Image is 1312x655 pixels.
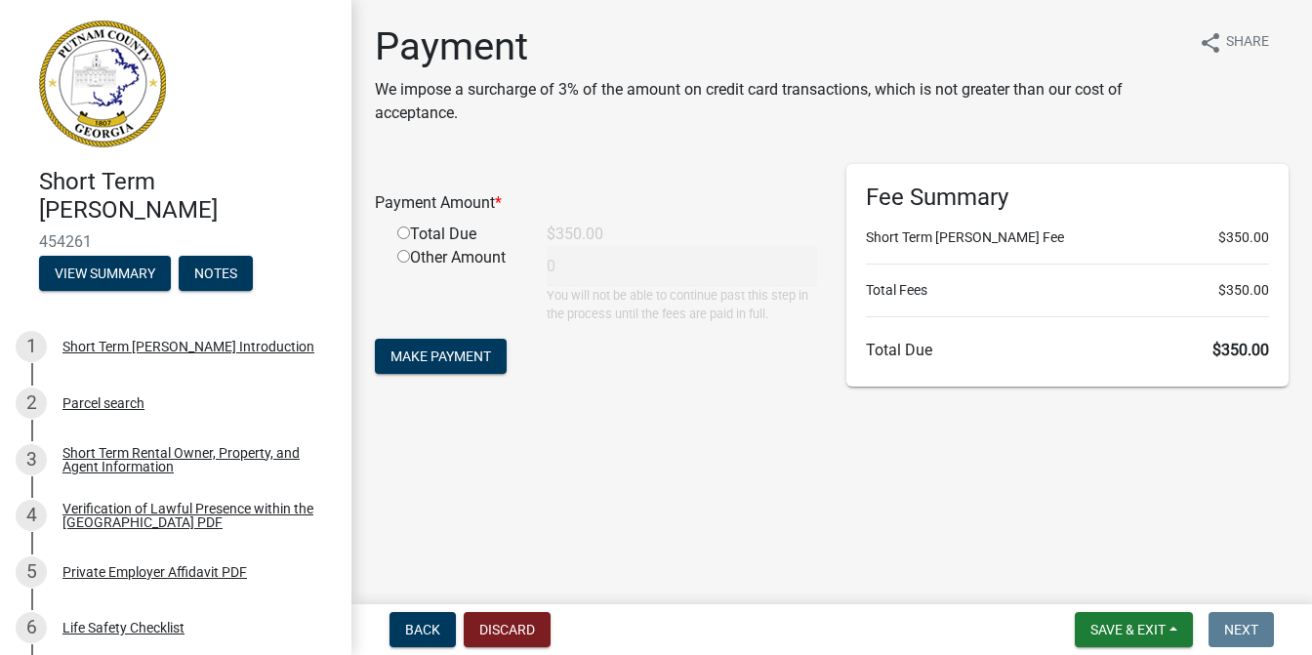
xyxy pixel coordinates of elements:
[866,341,1269,359] h6: Total Due
[179,266,253,282] wm-modal-confirm: Notes
[179,256,253,291] button: Notes
[16,556,47,588] div: 5
[866,227,1269,248] li: Short Term [PERSON_NAME] Fee
[62,565,247,579] div: Private Employer Affidavit PDF
[464,612,551,647] button: Discard
[62,446,320,473] div: Short Term Rental Owner, Property, and Agent Information
[16,500,47,531] div: 4
[1218,227,1269,248] span: $350.00
[16,444,47,475] div: 3
[383,223,532,246] div: Total Due
[62,621,184,635] div: Life Safety Checklist
[375,23,1183,70] h1: Payment
[62,340,314,353] div: Short Term [PERSON_NAME] Introduction
[16,331,47,362] div: 1
[1226,31,1269,55] span: Share
[39,168,336,225] h4: Short Term [PERSON_NAME]
[39,232,312,251] span: 454261
[39,20,166,147] img: Putnam County, Georgia
[1199,31,1222,55] i: share
[866,280,1269,301] li: Total Fees
[39,266,171,282] wm-modal-confirm: Summary
[1218,280,1269,301] span: $350.00
[1183,23,1285,61] button: shareShare
[375,78,1183,125] p: We impose a surcharge of 3% of the amount on credit card transactions, which is not greater than ...
[16,612,47,643] div: 6
[62,502,320,529] div: Verification of Lawful Presence within the [GEOGRAPHIC_DATA] PDF
[383,246,532,323] div: Other Amount
[866,184,1269,212] h6: Fee Summary
[360,191,832,215] div: Payment Amount
[390,348,491,364] span: Make Payment
[1212,341,1269,359] span: $350.00
[389,612,456,647] button: Back
[1090,622,1166,637] span: Save & Exit
[1075,612,1193,647] button: Save & Exit
[16,388,47,419] div: 2
[1224,622,1258,637] span: Next
[405,622,440,637] span: Back
[1209,612,1274,647] button: Next
[375,339,507,374] button: Make Payment
[39,256,171,291] button: View Summary
[62,396,144,410] div: Parcel search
